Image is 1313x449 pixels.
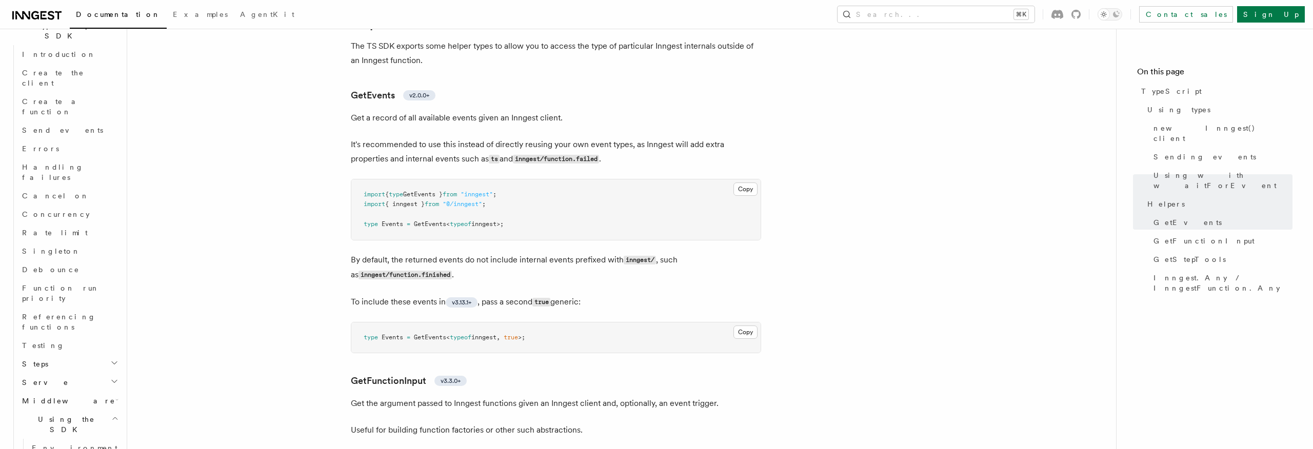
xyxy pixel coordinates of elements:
button: Steps [18,355,121,373]
span: Debounce [22,266,79,274]
span: Inngest.Any / InngestFunction.Any [1153,273,1292,293]
span: Using types [1147,105,1210,115]
code: inngest/function.failed [513,155,599,164]
span: Middleware [18,396,115,406]
button: Search...⌘K [838,6,1035,23]
span: Serve [18,377,69,387]
span: Create a function [22,97,83,116]
span: new Inngest() client [1153,123,1292,144]
span: ; [493,191,496,198]
span: inngest [471,334,496,341]
span: Using the SDK [18,414,111,435]
span: < [446,220,450,228]
span: Referencing functions [22,313,96,331]
button: Toggle dark mode [1098,8,1122,21]
a: Concurrency [18,205,121,223]
span: Create the client [22,69,84,87]
a: Send events [18,121,121,139]
span: typeof [450,334,471,341]
span: { [385,191,389,198]
p: To include these events in , pass a second generic: [351,295,761,310]
span: = [407,220,410,228]
span: import [364,191,385,198]
span: "inngest" [461,191,493,198]
button: Serve [18,373,121,392]
span: >; [518,334,525,341]
a: GetStepTools [1149,250,1292,269]
span: inngest>; [471,220,504,228]
a: Create the client [18,64,121,92]
code: ts [489,155,500,164]
p: The TS SDK exports some helper types to allow you to access the type of particular Inngest intern... [351,39,761,68]
span: type [364,220,378,228]
span: Examples [173,10,228,18]
a: new Inngest() client [1149,119,1292,148]
span: Documentation [76,10,161,18]
a: Cancel on [18,187,121,205]
span: TypeScript SDK [8,21,111,41]
a: Sign Up [1237,6,1305,23]
p: It's recommended to use this instead of directly reusing your own event types, as Inngest will ad... [351,137,761,167]
span: v3.3.0+ [441,377,461,385]
span: Rate limit [22,229,88,237]
span: < [446,334,450,341]
span: GetEvents } [403,191,443,198]
a: Introduction [18,45,121,64]
span: ; [482,200,486,208]
span: AgentKit [240,10,294,18]
span: Send events [22,126,103,134]
span: Errors [22,145,59,153]
a: GetEventsv2.0.0+ [351,88,435,103]
a: Singleton [18,242,121,260]
a: Referencing functions [18,308,121,336]
span: Using with waitForEvent [1153,170,1292,191]
span: Concurrency [22,210,90,218]
a: GetFunctionInputv3.3.0+ [351,374,467,388]
a: GetEvents [1149,213,1292,232]
a: Handling failures [18,158,121,187]
a: Examples [167,3,234,28]
a: Function run priority [18,279,121,308]
p: Get the argument passed to Inngest functions given an Inngest client and, optionally, an event tr... [351,396,761,411]
button: Using the SDK [18,410,121,439]
a: Create a function [18,92,121,121]
span: Handling failures [22,163,84,181]
code: inngest/function.finished [359,271,452,279]
code: true [532,298,550,307]
span: "@/inngest" [443,200,482,208]
span: from [443,191,457,198]
button: Middleware [18,392,121,410]
a: Helpers [1143,195,1292,213]
p: By default, the returned events do not include internal events prefixed with , such as . [351,253,761,282]
span: import [364,200,385,208]
span: Steps [18,359,48,369]
button: Copy [733,182,758,196]
span: Cancel on [22,192,89,200]
span: , [496,334,500,341]
span: v2.0.0+ [409,91,429,99]
span: { inngest } [385,200,425,208]
span: v3.13.1+ [452,298,471,307]
span: from [425,200,439,208]
a: Using with waitForEvent [1149,166,1292,195]
span: Sending events [1153,152,1256,162]
span: GetEvents [414,220,446,228]
h4: On this page [1137,66,1292,82]
span: Testing [22,341,65,350]
span: GetEvents [414,334,446,341]
span: Singleton [22,247,81,255]
a: Documentation [70,3,167,29]
a: Contact sales [1139,6,1233,23]
a: TypeScript [1137,82,1292,100]
a: Inngest.Any / InngestFunction.Any [1149,269,1292,297]
span: Events [382,334,403,341]
code: inngest/ [624,256,656,264]
span: GetStepTools [1153,254,1226,264]
span: Helpers [1147,199,1185,209]
a: Rate limit [18,223,121,242]
span: type [389,191,403,198]
a: Testing [18,336,121,355]
button: Copy [733,325,758,339]
span: TypeScript [1141,86,1202,96]
span: GetFunctionInput [1153,236,1255,246]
